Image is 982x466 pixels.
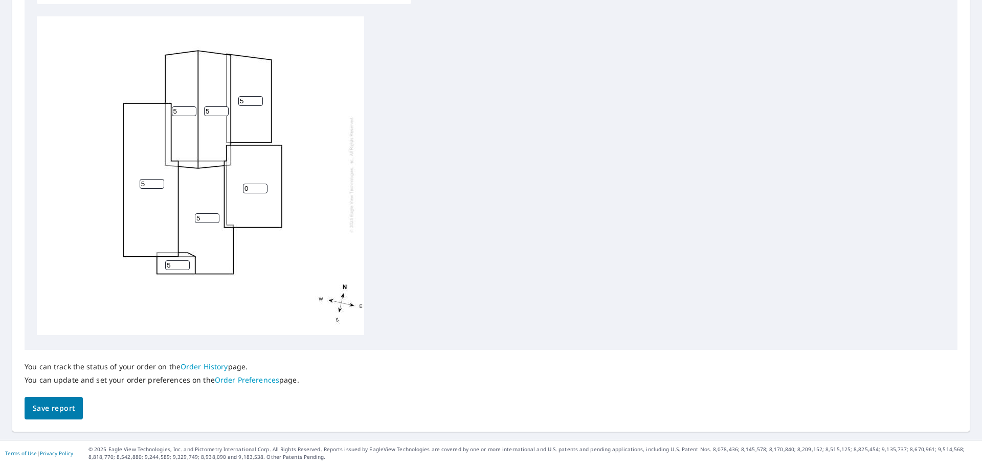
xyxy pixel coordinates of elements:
a: Terms of Use [5,450,37,457]
button: Save report [25,397,83,420]
p: | [5,450,73,456]
p: © 2025 Eagle View Technologies, Inc. and Pictometry International Corp. All Rights Reserved. Repo... [88,446,977,461]
a: Order History [181,362,228,371]
p: You can track the status of your order on the page. [25,362,299,371]
a: Order Preferences [215,375,279,385]
a: Privacy Policy [40,450,73,457]
p: You can update and set your order preferences on the page. [25,375,299,385]
span: Save report [33,402,75,415]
